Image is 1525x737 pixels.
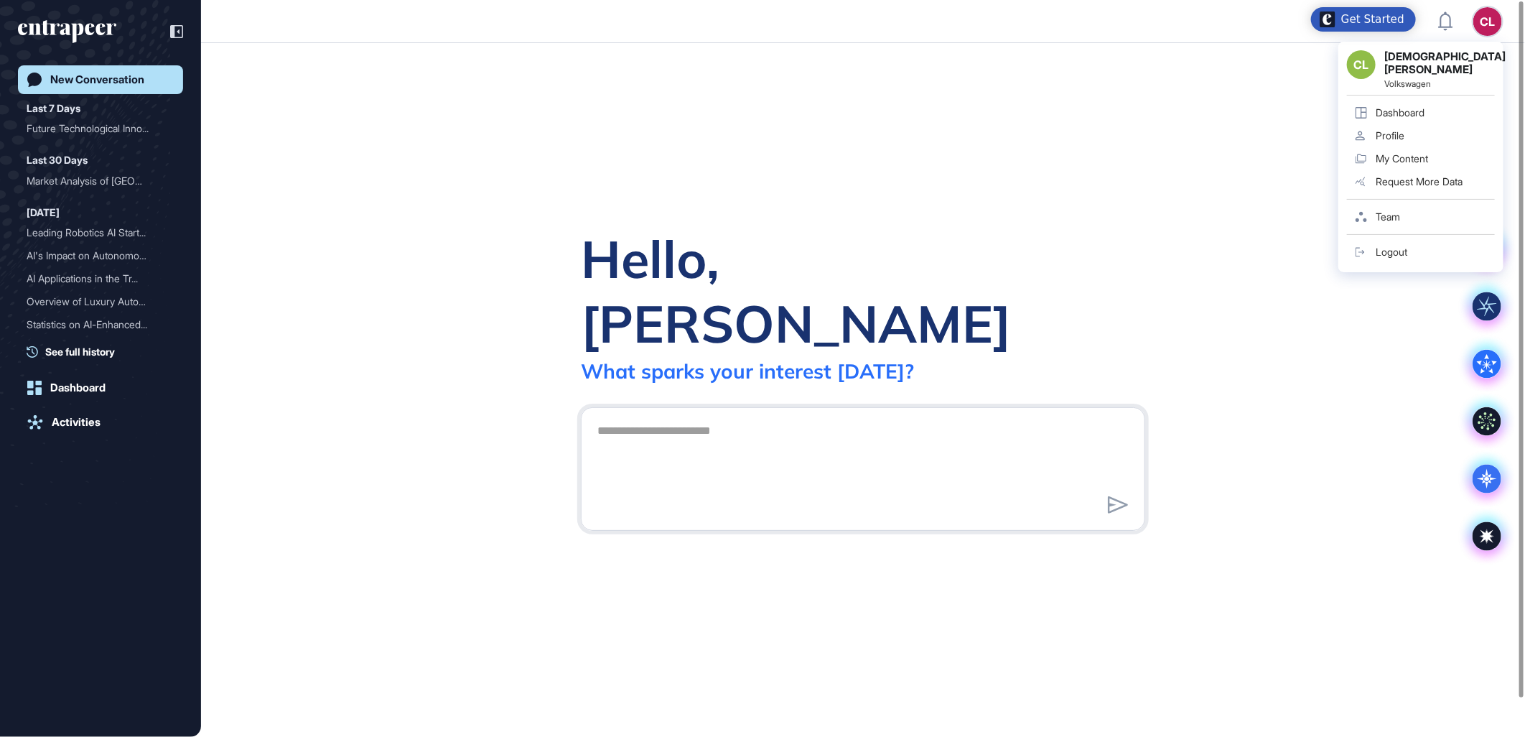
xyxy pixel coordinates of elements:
div: Market Analysis of [GEOGRAPHIC_DATA]'... [27,170,163,193]
div: Open Get Started checklist [1311,7,1416,32]
div: New Conversation [50,73,144,86]
div: AI Applications in the Tr... [27,267,163,290]
div: [DATE] [27,204,60,221]
div: Activities [52,416,101,429]
div: Last 7 Days [27,100,80,117]
a: Activities [18,408,183,437]
div: AI's Impact on Autonomous Driving in the Automotive Industry [27,244,174,267]
div: Dashboard [50,381,106,394]
div: Market Analysis of Japan's Automotive Industry and Related Technologies: Trends, Key Players, and... [27,170,174,193]
div: AI's Impact on Autonomous... [27,244,163,267]
a: See full history [27,344,183,359]
div: Leading Robotics AI Startups in the USA [27,221,174,244]
div: entrapeer-logo [18,20,116,43]
div: Hello, [PERSON_NAME] [581,226,1145,356]
div: Statistics on AI-Enhanced... [27,313,163,336]
span: See full history [45,344,115,359]
div: Get Started [1341,12,1404,27]
div: Overview of Luxury Automotive Customers in Japan [27,290,174,313]
button: CL [1473,7,1502,36]
div: Future Technological Inno... [27,117,163,140]
a: New Conversation [18,65,183,94]
div: AI Applications in the Transportation Sector [27,267,174,290]
div: Future Technological Innovations in the Automotive Industry by 2035 [27,117,174,140]
div: Overview of Luxury Automo... [27,290,163,313]
div: Leading Robotics AI Start... [27,221,163,244]
div: Last 30 Days [27,152,88,169]
div: What sparks your interest [DATE]? [581,358,914,384]
img: launcher-image-alternative-text [1320,11,1335,27]
div: Statistics on AI-Enhanced Product Launches by Sector [27,313,174,336]
a: Dashboard [18,374,183,402]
